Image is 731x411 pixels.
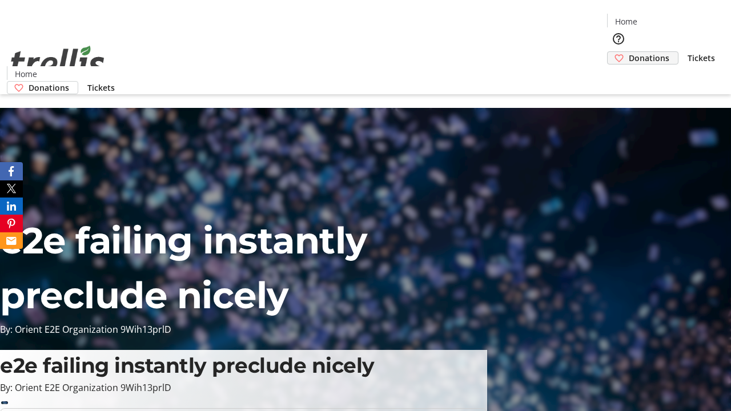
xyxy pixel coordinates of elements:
span: Tickets [87,82,115,94]
img: Orient E2E Organization 9Wih13prlD's Logo [7,33,109,90]
button: Help [607,27,630,50]
span: Donations [629,52,669,64]
span: Home [15,68,37,80]
a: Home [7,68,44,80]
span: Tickets [688,52,715,64]
a: Donations [607,51,678,65]
button: Cart [607,65,630,87]
a: Tickets [678,52,724,64]
span: Home [615,15,637,27]
a: Donations [7,81,78,94]
a: Home [608,15,644,27]
span: Donations [29,82,69,94]
a: Tickets [78,82,124,94]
